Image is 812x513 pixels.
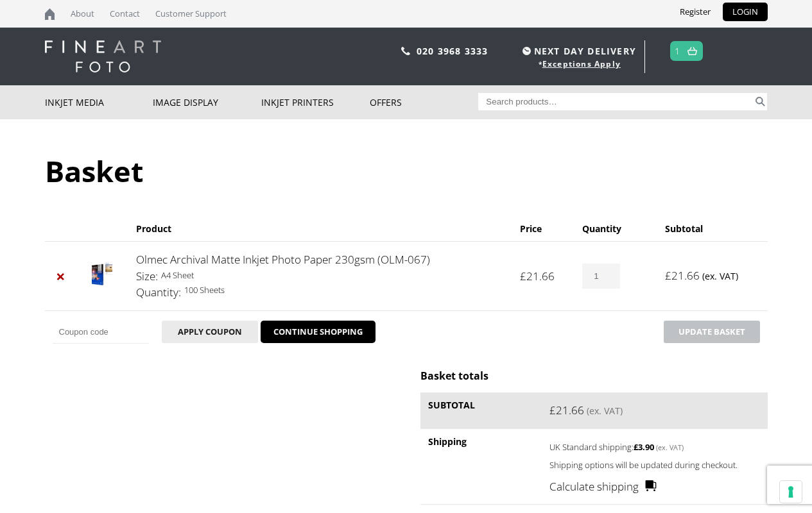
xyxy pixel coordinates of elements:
button: Search [753,93,768,110]
p: A4 Sheet [136,268,505,283]
a: Image Display [153,85,261,119]
a: Inkjet Media [45,85,153,119]
th: Subtotal [657,216,767,241]
a: LOGIN [723,3,768,21]
th: Subtotal [420,392,542,429]
span: £ [549,403,556,417]
bdi: 21.66 [665,268,700,283]
a: Olmec Archival Matte Inkjet Photo Paper 230gsm (OLM-067) [136,252,430,267]
small: (ex. VAT) [656,442,684,452]
th: Product [128,216,512,241]
img: phone.svg [401,47,410,55]
img: time.svg [523,47,531,55]
h1: Basket [45,151,768,190]
a: Calculate shipping [549,478,657,495]
bdi: 21.66 [549,403,584,417]
img: logo-white.svg [45,40,161,72]
dt: Quantity: [136,284,181,301]
span: £ [520,269,526,283]
label: UK Standard shipping: [549,439,739,454]
a: 1 [675,42,680,60]
input: Coupon code [53,321,149,344]
button: Update basket [664,321,760,343]
span: £ [665,268,671,283]
th: Quantity [574,216,657,241]
p: Shipping options will be updated during checkout. [549,458,759,473]
small: (ex. VAT) [702,270,738,282]
a: 020 3968 3333 [417,45,488,57]
a: Register [670,3,720,21]
a: Remove Olmec Archival Matte Inkjet Photo Paper 230gsm (OLM-067) from basket [53,268,69,285]
a: CONTINUE SHOPPING [261,321,376,344]
button: Apply coupon [162,321,258,343]
h2: Basket totals [420,369,767,383]
span: NEXT DAY DELIVERY [519,44,636,58]
input: Product quantity [582,264,619,289]
a: Offers [370,85,478,119]
button: Your consent preferences for tracking technologies [780,481,802,503]
dt: Size: [136,268,158,285]
th: Price [512,216,574,241]
bdi: 21.66 [520,269,555,283]
a: Exceptions Apply [542,58,621,69]
small: (ex. VAT) [587,405,623,417]
th: Shipping [420,428,542,504]
a: Inkjet Printers [261,85,370,119]
bdi: 3.90 [634,441,654,453]
img: Olmec Archival Matte Inkjet Photo Paper 230gsm (OLM-067) [92,261,112,287]
span: £ [634,441,638,453]
img: basket.svg [687,47,697,55]
input: Search products… [478,93,753,110]
p: 100 Sheets [136,283,505,298]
